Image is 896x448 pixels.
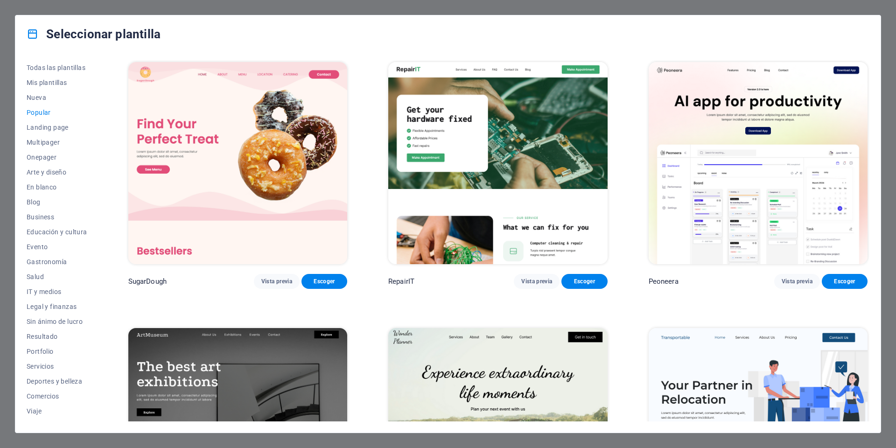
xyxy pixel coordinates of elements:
[27,318,87,325] span: Sin ánimo de lucro
[27,154,87,161] span: Onepager
[829,278,860,285] span: Escoger
[27,60,87,75] button: Todas las plantillas
[27,333,87,340] span: Resultado
[27,90,87,105] button: Nueva
[27,344,87,359] button: Portfolio
[27,64,87,71] span: Todas las plantillas
[388,277,414,286] p: RepairIT
[27,124,87,131] span: Landing page
[27,258,87,266] span: Gastronomía
[27,198,87,206] span: Blog
[27,299,87,314] button: Legal y finanzas
[128,62,347,264] img: SugarDough
[27,210,87,224] button: Business
[521,278,552,285] span: Vista previa
[27,288,87,295] span: IT y medios
[27,392,87,400] span: Comercios
[27,135,87,150] button: Multipager
[27,273,87,280] span: Salud
[27,284,87,299] button: IT y medios
[388,62,607,264] img: RepairIT
[27,79,87,86] span: Mis plantillas
[27,419,87,434] button: Wireframe
[27,139,87,146] span: Multipager
[649,277,679,286] p: Peoneera
[27,183,87,191] span: En blanco
[27,27,161,42] h4: Seleccionar plantilla
[27,150,87,165] button: Onepager
[27,228,87,236] span: Educación y cultura
[27,404,87,419] button: Viaje
[27,239,87,254] button: Evento
[27,363,87,370] span: Servicios
[27,374,87,389] button: Deportes y belleza
[27,195,87,210] button: Blog
[27,94,87,101] span: Nueva
[309,278,340,285] span: Escoger
[27,254,87,269] button: Gastronomía
[128,277,167,286] p: SugarDough
[561,274,607,289] button: Escoger
[27,348,87,355] span: Portfolio
[27,314,87,329] button: Sin ánimo de lucro
[27,243,87,251] span: Evento
[569,278,600,285] span: Escoger
[649,62,868,264] img: Peoneera
[27,180,87,195] button: En blanco
[27,75,87,90] button: Mis plantillas
[27,378,87,385] span: Deportes y belleza
[261,278,292,285] span: Vista previa
[27,329,87,344] button: Resultado
[27,105,87,120] button: Popular
[27,359,87,374] button: Servicios
[27,213,87,221] span: Business
[27,168,87,176] span: Arte y diseño
[822,274,868,289] button: Escoger
[514,274,560,289] button: Vista previa
[27,165,87,180] button: Arte y diseño
[27,120,87,135] button: Landing page
[27,303,87,310] span: Legal y finanzas
[27,389,87,404] button: Comercios
[27,224,87,239] button: Educación y cultura
[774,274,820,289] button: Vista previa
[27,407,87,415] span: Viaje
[782,278,812,285] span: Vista previa
[27,269,87,284] button: Salud
[27,109,87,116] span: Popular
[254,274,300,289] button: Vista previa
[301,274,347,289] button: Escoger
